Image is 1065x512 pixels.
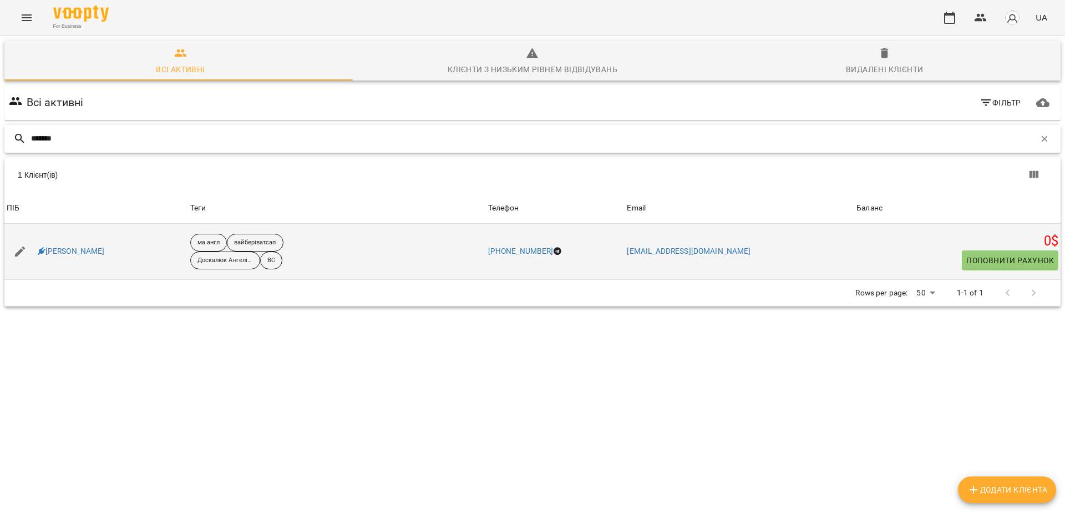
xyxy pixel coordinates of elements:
h5: 0 $ [856,233,1058,250]
button: Menu [13,4,40,31]
img: Voopty Logo [53,6,109,22]
div: Клієнти з низьким рівнем відвідувань [448,63,617,76]
p: Доскалюк Ангеліна [197,256,253,265]
div: 1 Клієнт(ів) [18,169,539,180]
h6: Всі активні [27,94,84,111]
div: Sort [488,202,519,215]
span: ПІБ [7,202,186,215]
span: Email [627,202,852,215]
span: Фільтр [980,96,1021,109]
div: Sort [856,202,883,215]
div: Теги [190,202,484,215]
a: [PERSON_NAME] [38,246,105,257]
div: Телефон [488,202,519,215]
div: Sort [627,202,646,215]
button: Показати колонки [1021,162,1047,188]
p: ма англ [197,238,220,248]
span: UA [1036,12,1047,23]
div: Sort [7,202,19,215]
div: Email [627,202,646,215]
div: Видалені клієнти [846,63,923,76]
img: avatar_s.png [1005,10,1020,26]
p: 1-1 of 1 [957,288,983,299]
a: [PHONE_NUMBER] [488,247,554,255]
div: Всі активні [156,63,205,76]
button: Поповнити рахунок [962,250,1058,270]
span: For Business [53,23,109,30]
a: [EMAIL_ADDRESS][DOMAIN_NAME] [627,247,750,255]
p: ВС [267,256,275,265]
div: ВС [260,252,282,269]
button: Фільтр [975,93,1026,113]
div: Баланс [856,202,883,215]
p: вайберіватсап [234,238,276,248]
span: Поповнити рахунок [966,254,1054,267]
div: Table Toolbar [4,157,1061,193]
div: Доскалюк Ангеліна [190,252,260,269]
button: UA [1031,7,1052,28]
div: 50 [912,285,939,301]
div: ма англ [190,234,227,252]
span: Телефон [488,202,623,215]
span: Баланс [856,202,1058,215]
div: вайберіватсап [227,234,283,252]
p: Rows per page: [855,288,907,299]
div: ПІБ [7,202,19,215]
